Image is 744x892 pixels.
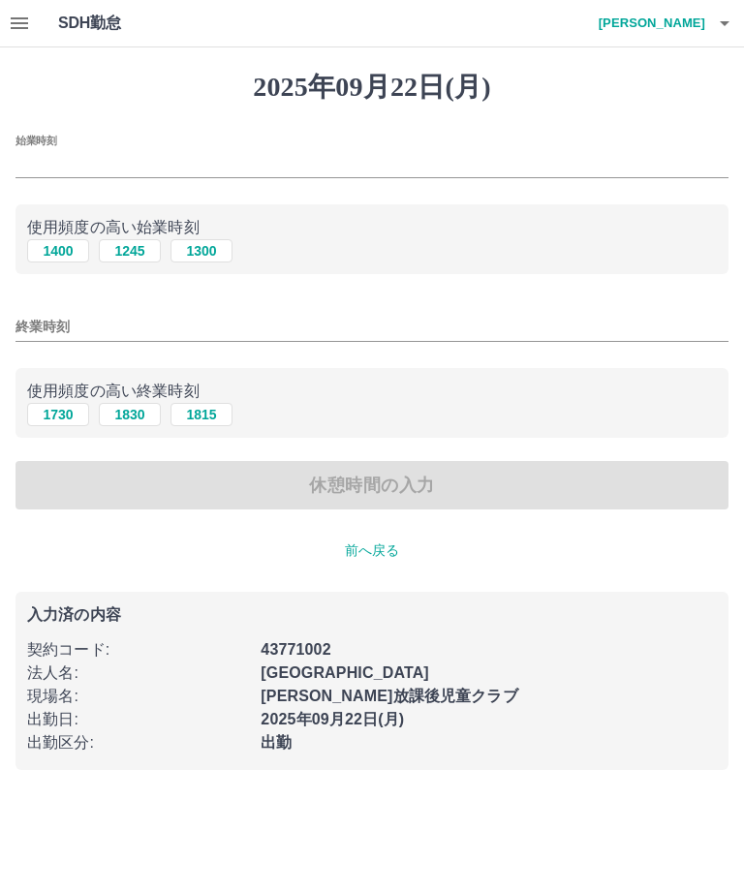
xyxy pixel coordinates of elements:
button: 1400 [27,239,89,262]
b: [GEOGRAPHIC_DATA] [261,664,429,681]
button: 1245 [99,239,161,262]
b: 43771002 [261,641,330,658]
b: 2025年09月22日(月) [261,711,404,727]
h1: 2025年09月22日(月) [15,71,728,104]
b: 出勤 [261,734,292,751]
p: 契約コード : [27,638,249,661]
button: 1815 [170,403,232,426]
label: 始業時刻 [15,133,56,147]
p: 現場名 : [27,685,249,708]
p: 出勤区分 : [27,731,249,754]
button: 1830 [99,403,161,426]
p: 法人名 : [27,661,249,685]
button: 1730 [27,403,89,426]
p: 入力済の内容 [27,607,717,623]
p: 前へ戻る [15,540,728,561]
p: 使用頻度の高い始業時刻 [27,216,717,239]
button: 1300 [170,239,232,262]
p: 出勤日 : [27,708,249,731]
p: 使用頻度の高い終業時刻 [27,380,717,403]
b: [PERSON_NAME]放課後児童クラブ [261,688,517,704]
